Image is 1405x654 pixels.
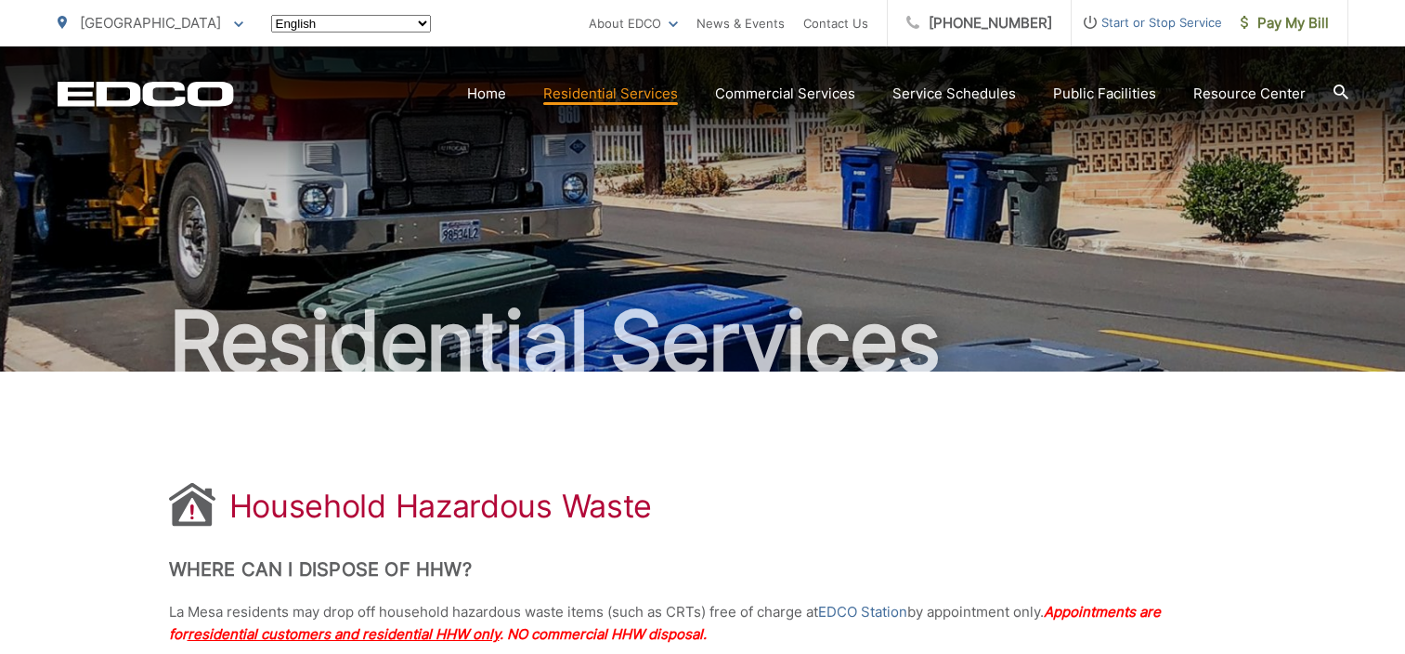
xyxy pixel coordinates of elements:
[229,488,653,525] h1: Household Hazardous Waste
[1193,83,1306,105] a: Resource Center
[169,603,1161,643] span: Appointments are for . NO commercial HHW disposal.
[58,295,1348,388] h2: Residential Services
[169,558,1237,581] h2: Where Can I Dispose of HHW?
[818,601,907,623] a: EDCO Station
[1241,12,1329,34] span: Pay My Bill
[271,15,431,33] select: Select a language
[543,83,678,105] a: Residential Services
[58,81,234,107] a: EDCD logo. Return to the homepage.
[1053,83,1156,105] a: Public Facilities
[169,601,1237,646] p: La Mesa residents may drop off household hazardous waste items (such as CRTs) free of charge at b...
[589,12,678,34] a: About EDCO
[80,14,221,32] span: [GEOGRAPHIC_DATA]
[696,12,785,34] a: News & Events
[715,83,855,105] a: Commercial Services
[188,625,500,643] span: residential customers and residential HHW only
[803,12,868,34] a: Contact Us
[892,83,1016,105] a: Service Schedules
[467,83,506,105] a: Home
